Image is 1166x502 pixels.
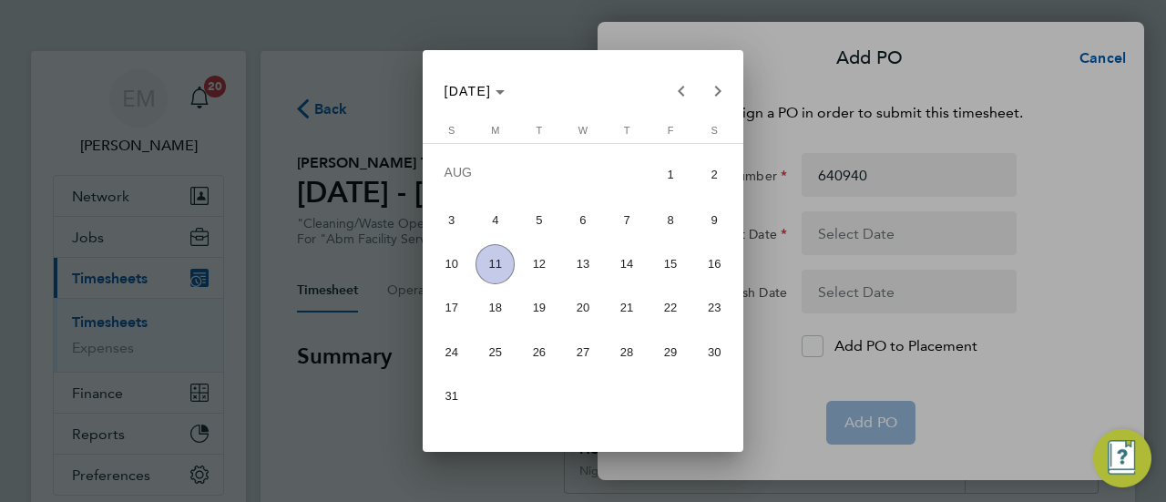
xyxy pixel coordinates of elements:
span: 26 [519,332,558,371]
span: 31 [432,375,471,415]
button: August 24, 2025 [430,330,474,374]
span: 29 [650,332,690,371]
span: 14 [607,244,646,283]
span: 15 [650,244,690,283]
button: August 15, 2025 [649,242,692,286]
span: 1 [650,152,690,196]
button: August 13, 2025 [561,242,605,286]
span: 28 [607,332,646,371]
button: August 5, 2025 [517,199,561,242]
button: August 10, 2025 [430,242,474,286]
button: August 25, 2025 [474,330,517,374]
span: F [668,125,674,136]
span: 6 [563,200,602,240]
button: Engage Resource Center [1093,429,1151,487]
button: August 20, 2025 [561,286,605,330]
button: August 21, 2025 [605,286,649,330]
span: 24 [432,332,471,371]
button: August 17, 2025 [430,286,474,330]
span: 18 [476,288,515,327]
span: 10 [432,244,471,283]
span: 20 [563,288,602,327]
button: August 12, 2025 [517,242,561,286]
button: August 27, 2025 [561,330,605,374]
span: 9 [695,200,734,240]
button: August 31, 2025 [430,374,474,417]
span: 25 [476,332,515,371]
span: 30 [695,332,734,371]
span: 27 [563,332,602,371]
button: August 6, 2025 [561,199,605,242]
span: S [448,125,455,136]
button: August 2, 2025 [692,150,736,199]
button: August 26, 2025 [517,330,561,374]
button: August 4, 2025 [474,199,517,242]
button: August 30, 2025 [692,330,736,374]
button: August 14, 2025 [605,242,649,286]
span: T [624,125,630,136]
span: M [491,125,499,136]
span: 17 [432,288,471,327]
span: S [711,125,718,136]
button: August 9, 2025 [692,199,736,242]
button: Choose month and year [437,75,513,108]
button: August 1, 2025 [649,150,692,199]
span: 2 [695,152,734,196]
span: 23 [695,288,734,327]
span: W [578,125,588,136]
span: 19 [519,288,558,327]
td: AUG [430,150,649,199]
span: 3 [432,200,471,240]
span: 22 [650,288,690,327]
span: 12 [519,244,558,283]
button: August 22, 2025 [649,286,692,330]
span: 16 [695,244,734,283]
span: T [537,125,543,136]
button: August 28, 2025 [605,330,649,374]
button: August 8, 2025 [649,199,692,242]
span: 4 [476,200,515,240]
button: August 7, 2025 [605,199,649,242]
button: August 29, 2025 [649,330,692,374]
button: August 11, 2025 [474,242,517,286]
button: August 18, 2025 [474,286,517,330]
button: Next month [700,73,736,109]
button: Previous month [663,73,700,109]
span: 5 [519,200,558,240]
span: 13 [563,244,602,283]
span: 21 [607,288,646,327]
span: 11 [476,244,515,283]
button: August 19, 2025 [517,286,561,330]
span: [DATE] [445,84,492,98]
button: August 3, 2025 [430,199,474,242]
span: 8 [650,200,690,240]
button: August 16, 2025 [692,242,736,286]
button: August 23, 2025 [692,286,736,330]
span: 7 [607,200,646,240]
